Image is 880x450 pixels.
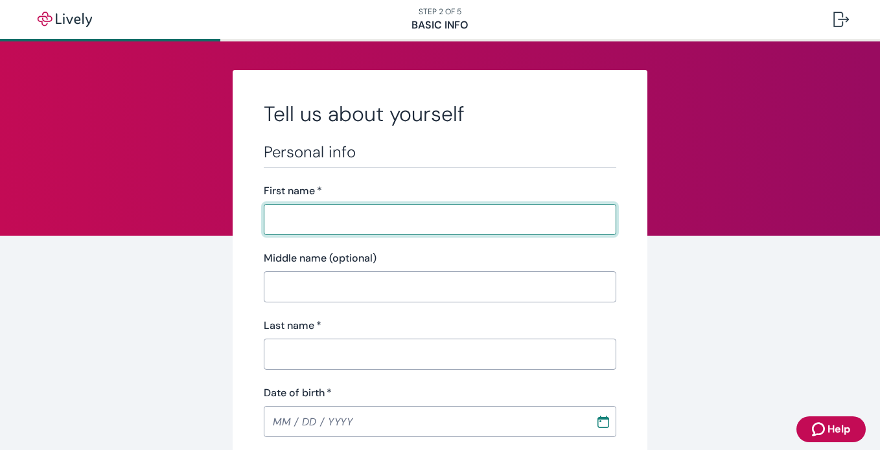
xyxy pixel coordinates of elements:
button: Choose date [592,410,615,433]
button: Log out [823,4,859,35]
label: Last name [264,318,321,333]
span: Help [828,422,850,437]
input: MM / DD / YYYY [264,409,586,434]
label: Middle name (optional) [264,251,376,266]
h2: Tell us about yourself [264,101,616,127]
label: First name [264,183,322,199]
h3: Personal info [264,142,616,162]
svg: Zendesk support icon [812,422,828,437]
button: Zendesk support iconHelp [796,416,866,442]
svg: Calendar [597,415,610,428]
img: Lively [29,12,101,27]
label: Date of birth [264,385,332,401]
